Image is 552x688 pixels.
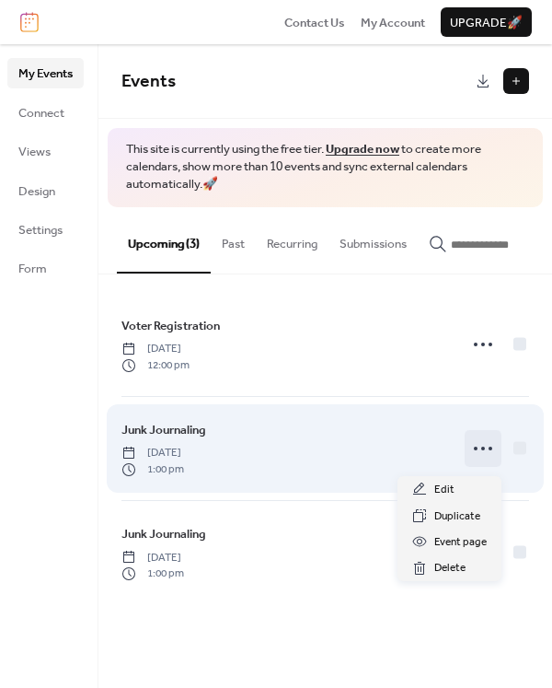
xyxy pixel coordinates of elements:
span: Views [18,143,51,161]
a: Connect [7,98,84,127]
span: 1:00 pm [121,566,184,582]
a: Contact Us [284,13,345,31]
span: Duplicate [434,507,480,526]
span: 1:00 pm [121,461,184,478]
span: Junk Journaling [121,421,206,439]
a: Form [7,253,84,283]
a: Views [7,136,84,166]
span: My Events [18,64,73,83]
a: Design [7,176,84,205]
span: Junk Journaling [121,525,206,543]
span: [DATE] [121,550,184,566]
button: Past [211,207,256,272]
span: Design [18,182,55,201]
span: Contact Us [284,14,345,32]
span: [DATE] [121,341,190,357]
span: Connect [18,104,64,122]
span: Settings [18,221,63,239]
span: [DATE] [121,445,184,461]
span: Events [121,64,176,99]
span: Voter Registration [121,317,220,335]
a: My Account [361,13,425,31]
button: Upgrade🚀 [441,7,532,37]
span: Delete [434,559,466,577]
span: My Account [361,14,425,32]
a: My Events [7,58,84,87]
a: Junk Journaling [121,420,206,440]
button: Submissions [328,207,418,272]
span: Form [18,260,47,278]
span: This site is currently using the free tier. to create more calendars, show more than 10 events an... [126,141,524,193]
a: Upgrade now [326,137,399,161]
span: 12:00 pm [121,357,190,374]
a: Junk Journaling [121,524,206,544]
span: Event page [434,533,487,552]
button: Recurring [256,207,328,272]
a: Settings [7,215,84,244]
button: Upcoming (3) [117,207,211,274]
span: Upgrade 🚀 [450,14,523,32]
img: logo [20,12,39,32]
span: Edit [434,481,454,499]
a: Voter Registration [121,316,220,336]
